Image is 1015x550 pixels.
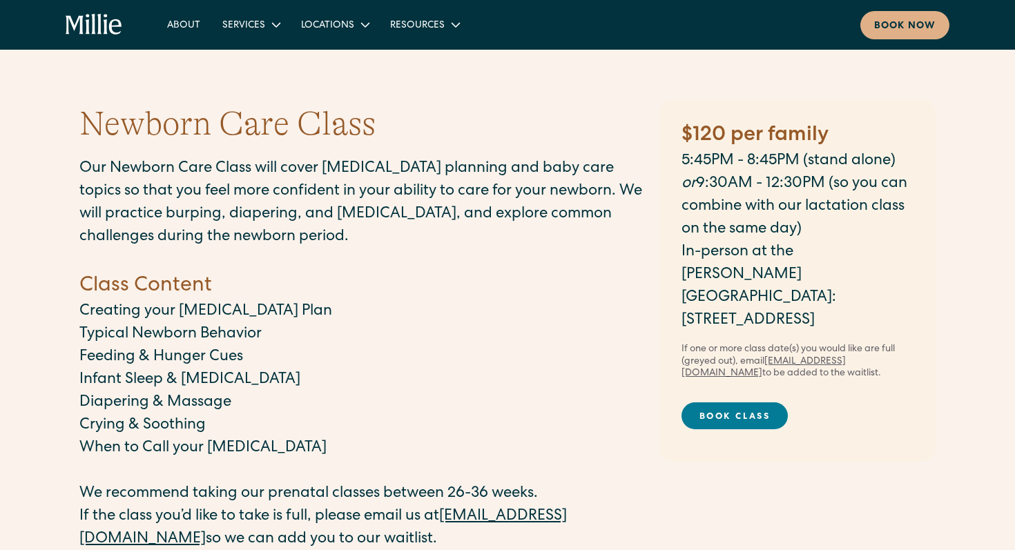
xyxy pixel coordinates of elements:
p: ‍ [79,460,646,483]
p: In-person at the [PERSON_NAME][GEOGRAPHIC_DATA]: [STREET_ADDRESS] [681,242,913,333]
p: Creating your [MEDICAL_DATA] Plan [79,301,646,324]
p: When to Call your [MEDICAL_DATA] [79,438,646,460]
div: If one or more class date(s) you would like are full (greyed out), email to be added to the waitl... [681,344,913,380]
a: About [156,13,211,36]
div: Services [222,19,265,33]
p: Infant Sleep & [MEDICAL_DATA] [79,369,646,392]
p: Typical Newborn Behavior [79,324,646,346]
a: Book now [860,11,949,39]
strong: $120 per family [681,126,829,146]
p: Feeding & Hunger Cues [79,346,646,369]
p: 5:45PM - 8:45PM (stand alone) [681,150,913,173]
div: Book now [874,19,936,34]
em: or [681,177,696,192]
h4: Class Content [79,272,646,301]
p: Diapering & Massage [79,392,646,415]
h1: Newborn Care Class [79,102,376,147]
p: We recommend taking our prenatal classes between 26-36 weeks. [79,483,646,506]
a: [EMAIL_ADDRESS][DOMAIN_NAME] [79,509,567,547]
div: Locations [301,19,354,33]
a: Book Class [681,402,788,429]
div: Resources [390,19,445,33]
p: ‍ 9:30AM - 12:30PM (so you can combine with our lactation class on the same day) [681,173,913,242]
p: ‍ [79,249,646,272]
p: Our Newborn Care Class will cover [MEDICAL_DATA] planning and baby care topics so that you feel m... [79,158,646,249]
p: Crying & Soothing [79,415,646,438]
